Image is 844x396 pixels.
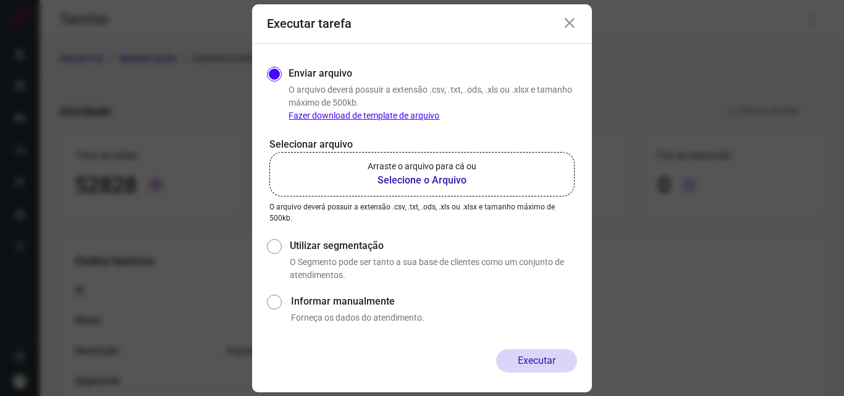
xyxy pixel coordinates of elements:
b: Selecione o Arquivo [368,173,476,188]
p: O arquivo deverá possuir a extensão .csv, .txt, .ods, .xls ou .xlsx e tamanho máximo de 500kb. [289,83,577,122]
a: Fazer download de template de arquivo [289,111,439,120]
p: Arraste o arquivo para cá ou [368,160,476,173]
label: Enviar arquivo [289,66,352,81]
button: Executar [496,349,577,373]
label: Informar manualmente [291,294,577,309]
p: O Segmento pode ser tanto a sua base de clientes como um conjunto de atendimentos. [290,256,577,282]
p: Forneça os dados do atendimento. [291,311,577,324]
p: O arquivo deverá possuir a extensão .csv, .txt, .ods, .xls ou .xlsx e tamanho máximo de 500kb. [269,201,575,224]
p: Selecionar arquivo [269,137,575,152]
label: Utilizar segmentação [290,238,577,253]
h3: Executar tarefa [267,16,352,31]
